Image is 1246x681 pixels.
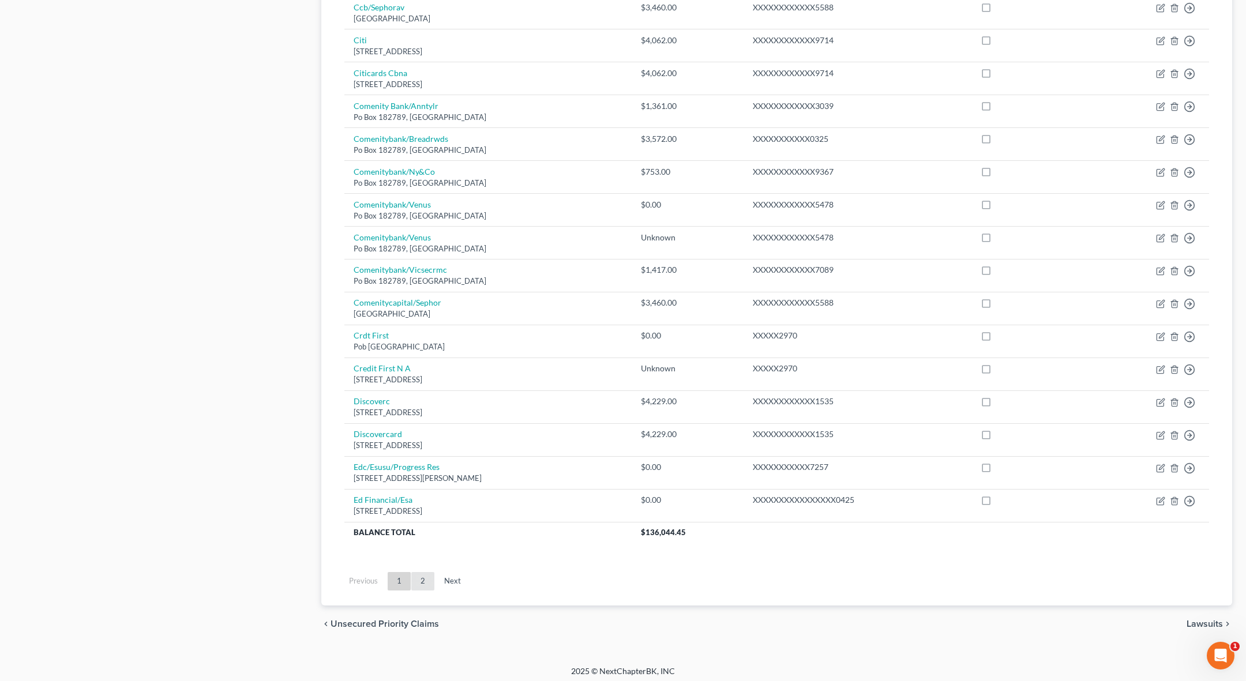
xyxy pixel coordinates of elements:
div: XXXXX2970 [753,330,962,341]
a: Edc/Esusu/Progress Res [354,462,440,472]
div: XXXXXXXXXXXX3039 [753,100,962,112]
div: $4,062.00 [641,35,734,46]
div: XXXXXXXXXXXX7089 [753,264,962,276]
div: $1,417.00 [641,264,734,276]
a: Citi [354,35,367,45]
div: [STREET_ADDRESS] [354,46,622,57]
div: $0.00 [641,199,734,210]
div: Po Box 182789, [GEOGRAPHIC_DATA] [354,145,622,156]
div: [STREET_ADDRESS] [354,79,622,90]
div: $0.00 [641,494,734,506]
a: Ed Financial/Esa [354,495,412,505]
div: [STREET_ADDRESS] [354,506,622,517]
a: Next [435,572,470,590]
a: 1 [388,572,411,590]
a: Citicards Cbna [354,68,407,78]
i: chevron_right [1223,619,1232,629]
div: Unknown [641,232,734,243]
span: Lawsuits [1187,619,1223,629]
a: Comenitybank/Venus [354,200,431,209]
div: $1,361.00 [641,100,734,112]
div: Po Box 182789, [GEOGRAPHIC_DATA] [354,210,622,221]
iframe: Intercom live chat [1207,642,1234,669]
div: Po Box 182789, [GEOGRAPHIC_DATA] [354,243,622,254]
button: chevron_left Unsecured Priority Claims [321,619,439,629]
div: [STREET_ADDRESS] [354,407,622,418]
div: XXXXXXXXXXXX9714 [753,35,962,46]
a: Comenitybank/Venus [354,232,431,242]
a: Discoverc [354,396,390,406]
a: Comenitybank/Vicsecrmc [354,265,447,274]
button: Lawsuits chevron_right [1187,619,1232,629]
div: XXXXXXXXXXXX5478 [753,199,962,210]
div: [STREET_ADDRESS] [354,374,622,385]
div: Po Box 182789, [GEOGRAPHIC_DATA] [354,276,622,287]
div: XXXXXXXXXXXXXXXX0425 [753,494,962,506]
a: Comenitycapital/Sephor [354,298,441,307]
div: $4,062.00 [641,67,734,79]
div: $3,572.00 [641,133,734,145]
div: XXXXXXXXXXXX5588 [753,297,962,308]
div: $753.00 [641,166,734,178]
div: $0.00 [641,330,734,341]
div: [STREET_ADDRESS] [354,440,622,451]
a: Discovercard [354,429,402,439]
span: 1 [1230,642,1240,651]
div: $3,460.00 [641,2,734,13]
a: Ccb/Sephorav [354,2,404,12]
div: $0.00 [641,461,734,473]
div: [GEOGRAPHIC_DATA] [354,13,622,24]
div: Po Box 182789, [GEOGRAPHIC_DATA] [354,112,622,123]
a: Credit First N A [354,363,411,373]
div: XXXXXXXXXXXX1535 [753,396,962,407]
div: XXXXXXXXXXXX5588 [753,2,962,13]
div: XXXXXXXXXXXX1535 [753,428,962,440]
a: Comenitybank/Breadrwds [354,134,448,144]
div: XXXXXXXXXXX7257 [753,461,962,473]
div: XXXXXXXXXXX0325 [753,133,962,145]
div: XXXXXXXXXXXX5478 [753,232,962,243]
i: chevron_left [321,619,331,629]
div: $3,460.00 [641,297,734,308]
a: Comenitybank/Ny&Co [354,167,435,176]
a: Crdt First [354,330,389,340]
div: [STREET_ADDRESS][PERSON_NAME] [354,473,622,484]
div: $4,229.00 [641,428,734,440]
div: XXXXXXXXXXXX9714 [753,67,962,79]
div: XXXXXXXXXXXX9367 [753,166,962,178]
span: Unsecured Priority Claims [331,619,439,629]
div: XXXXX2970 [753,363,962,374]
div: Pob [GEOGRAPHIC_DATA] [354,341,622,352]
th: Balance Total [344,522,632,543]
div: $4,229.00 [641,396,734,407]
div: [GEOGRAPHIC_DATA] [354,308,622,319]
span: $136,044.45 [641,528,686,537]
div: Po Box 182789, [GEOGRAPHIC_DATA] [354,178,622,189]
a: 2 [411,572,434,590]
div: Unknown [641,363,734,374]
a: Comenity Bank/Anntylr [354,101,438,111]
